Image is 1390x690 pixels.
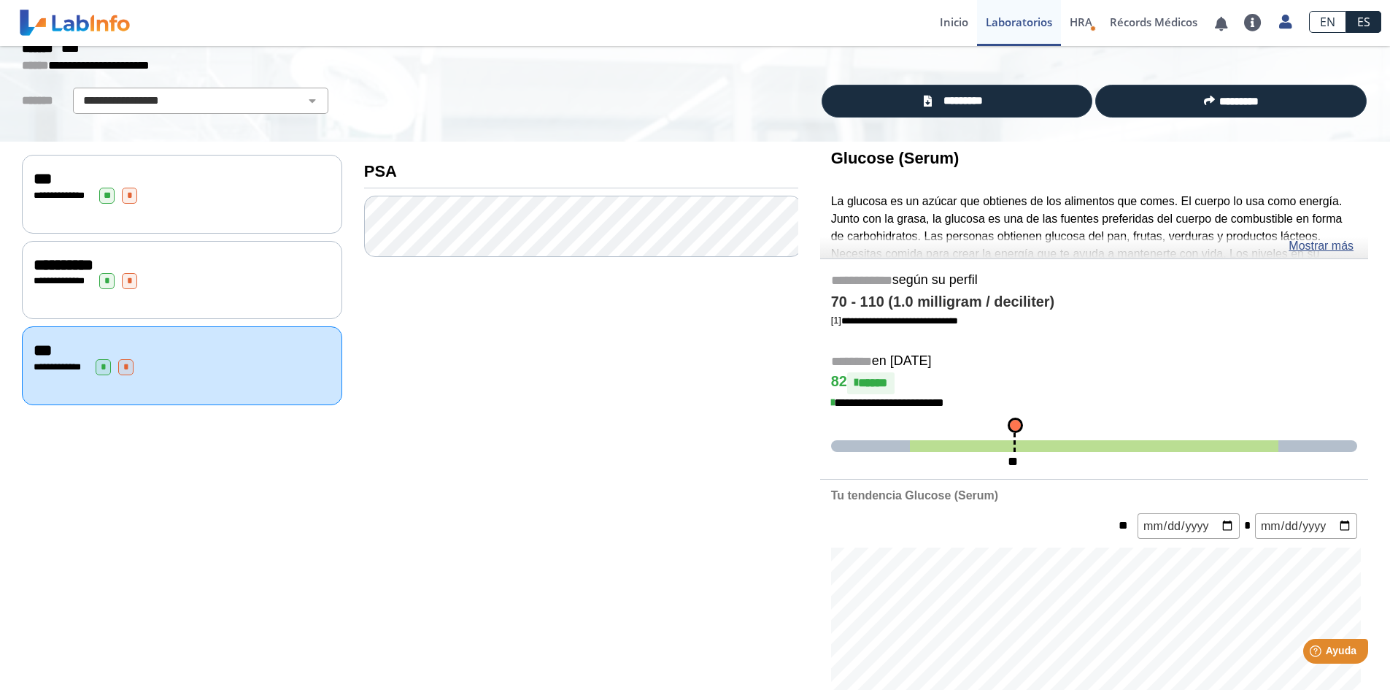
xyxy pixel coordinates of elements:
[1309,11,1346,33] a: EN
[831,489,998,502] b: Tu tendencia Glucose (Serum)
[1138,513,1240,539] input: mm/dd/yyyy
[364,162,397,180] b: PSA
[831,294,1357,311] h4: 70 - 110 (1.0 milligram / deciliter)
[1070,15,1092,29] span: HRA
[1346,11,1381,33] a: ES
[1260,633,1374,674] iframe: Help widget launcher
[831,315,958,326] a: [1]
[1255,513,1357,539] input: mm/dd/yyyy
[1289,237,1354,255] a: Mostrar más
[831,149,960,167] b: Glucose (Serum)
[831,193,1357,298] p: La glucosa es un azúcar que obtienes de los alimentos que comes. El cuerpo lo usa como energía. J...
[831,372,1357,394] h4: 82
[831,353,1357,370] h5: en [DATE]
[831,272,1357,289] h5: según su perfil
